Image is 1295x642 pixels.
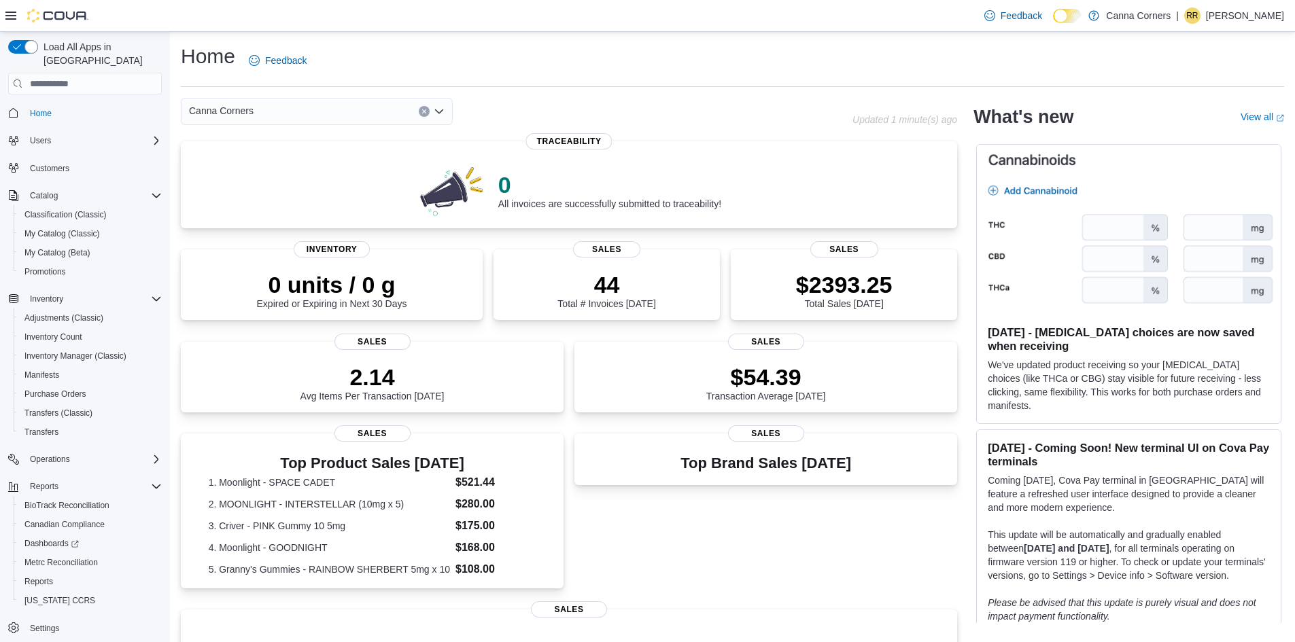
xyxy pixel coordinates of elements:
button: Adjustments (Classic) [14,308,167,327]
span: Canna Corners [189,103,254,119]
span: Inventory [24,291,162,307]
button: Metrc Reconciliation [14,553,167,572]
input: Dark Mode [1053,9,1082,23]
button: Clear input [419,106,430,117]
a: Dashboards [14,534,167,553]
span: Transfers (Classic) [24,408,92,418]
button: Users [24,132,56,149]
span: Washington CCRS [19,592,162,609]
span: Sales [531,601,607,618]
span: Sales [728,425,804,442]
span: Manifests [24,370,59,380]
span: Traceability [526,133,612,149]
span: Inventory Count [24,332,82,342]
span: RR [1186,7,1198,24]
a: Dashboards [19,535,84,552]
p: $54.39 [706,363,826,391]
p: $2393.25 [796,271,893,298]
a: My Catalog (Classic) [19,226,105,242]
span: Users [30,135,51,146]
div: Total Sales [DATE] [796,271,893,309]
span: Dashboards [24,538,79,549]
span: Customers [24,160,162,177]
p: Updated 1 minute(s) ago [852,114,957,125]
span: Metrc Reconciliation [24,557,98,568]
span: Home [24,104,162,121]
span: Reports [19,573,162,590]
span: Dashboards [19,535,162,552]
span: Inventory Manager (Classic) [24,351,126,361]
a: Inventory Manager (Classic) [19,348,132,364]
p: Coming [DATE], Cova Pay terminal in [GEOGRAPHIC_DATA] will feature a refreshed user interface des... [988,474,1270,514]
h3: Top Brand Sales [DATE] [680,455,851,471]
a: Customers [24,160,75,177]
span: Operations [30,454,70,465]
p: | [1176,7,1179,24]
span: Sales [334,334,411,350]
span: BioTrack Reconciliation [24,500,109,511]
button: Operations [3,450,167,469]
span: Inventory Manager (Classic) [19,348,162,364]
dd: $175.00 [455,518,536,534]
span: Inventory [30,293,63,304]
a: Metrc Reconciliation [19,554,103,571]
button: Reports [3,477,167,496]
button: Reports [24,478,64,495]
h3: [DATE] - Coming Soon! New terminal UI on Cova Pay terminals [988,441,1270,468]
a: Purchase Orders [19,386,92,402]
button: Transfers [14,423,167,442]
a: Settings [24,620,65,637]
dt: 2. MOONLIGHT - INTERSTELLAR (10mg x 5) [209,497,450,511]
a: Feedback [243,47,312,74]
div: Ronny Reitmeier [1184,7,1201,24]
span: Promotions [19,264,162,280]
img: Cova [27,9,88,22]
dd: $168.00 [455,539,536,556]
a: View allExternal link [1241,111,1284,122]
button: Canadian Compliance [14,515,167,534]
div: Transaction Average [DATE] [706,363,826,402]
span: Transfers [24,427,58,438]
p: We've updated product receiving so your [MEDICAL_DATA] choices (like THCa or CBG) stay visible fo... [988,358,1270,412]
button: Open list of options [434,106,445,117]
button: Inventory [3,289,167,308]
span: My Catalog (Beta) [19,245,162,261]
p: This update will be automatically and gradually enabled between , for all terminals operating on ... [988,528,1270,582]
span: Purchase Orders [19,386,162,402]
p: 2.14 [300,363,445,391]
span: Manifests [19,367,162,383]
dd: $280.00 [455,496,536,512]
span: Sales [573,241,641,257]
h3: Top Product Sales [DATE] [209,455,536,471]
span: Transfers (Classic) [19,405,162,421]
span: Sales [810,241,878,257]
button: Settings [3,618,167,638]
p: 0 units / 0 g [257,271,407,298]
span: Reports [24,576,53,587]
span: Catalog [24,188,162,204]
dd: $521.44 [455,474,536,491]
span: BioTrack Reconciliation [19,497,162,514]
button: Manifests [14,365,167,385]
dt: 5. Granny's Gummies - RAINBOW SHERBERT 5mg x 10 [209,563,450,576]
span: My Catalog (Classic) [19,226,162,242]
h2: What's new [973,106,1073,128]
div: Avg Items Per Transaction [DATE] [300,363,445,402]
span: My Catalog (Beta) [24,247,90,258]
p: 0 [498,171,721,198]
a: Adjustments (Classic) [19,310,109,326]
button: Customers [3,158,167,178]
span: Operations [24,451,162,467]
a: Promotions [19,264,71,280]
button: My Catalog (Beta) [14,243,167,262]
img: 0 [417,163,487,217]
span: Home [30,108,52,119]
div: Expired or Expiring in Next 30 Days [257,271,407,309]
dt: 3. Criver - PINK Gummy 10 5mg [209,519,450,533]
a: Manifests [19,367,65,383]
span: Reports [24,478,162,495]
p: Canna Corners [1106,7,1171,24]
span: My Catalog (Classic) [24,228,100,239]
button: Catalog [3,186,167,205]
